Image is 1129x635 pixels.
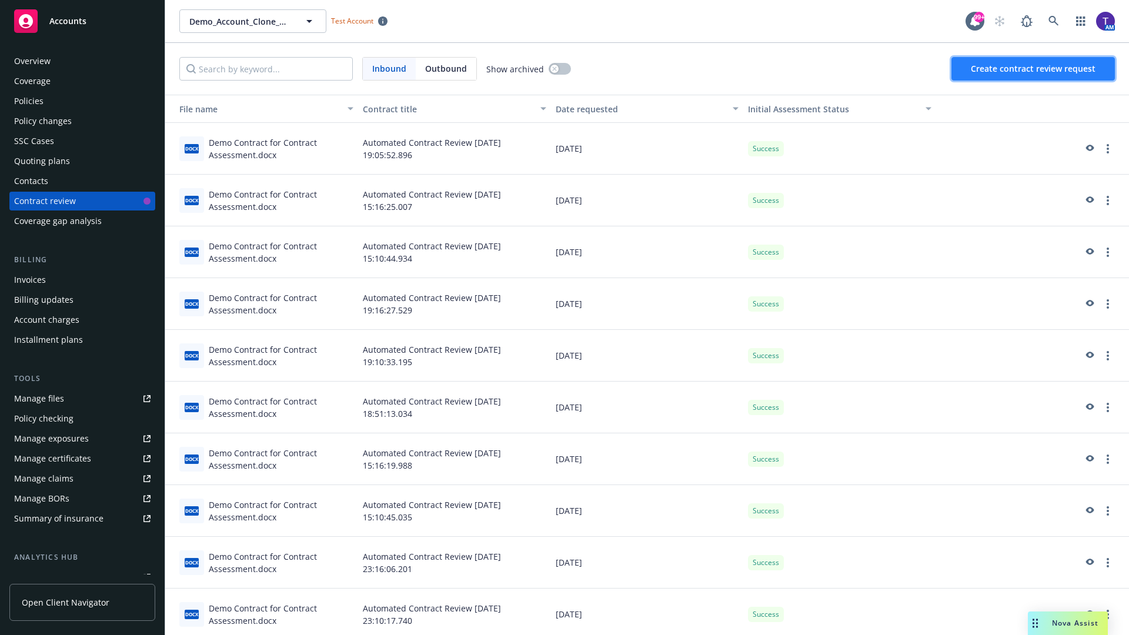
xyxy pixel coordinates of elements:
div: Demo Contract for Contract Assessment.docx [209,188,353,213]
span: Success [753,454,779,464]
span: Inbound [363,58,416,80]
div: Automated Contract Review [DATE] 15:10:45.035 [358,485,551,537]
button: Nova Assist [1028,611,1108,635]
a: preview [1082,556,1096,570]
span: Create contract review request [971,63,1095,74]
span: Nova Assist [1052,618,1098,628]
a: Coverage [9,72,155,91]
div: [DATE] [551,485,744,537]
a: preview [1082,452,1096,466]
a: Policy checking [9,409,155,428]
a: more [1101,607,1115,621]
a: preview [1082,193,1096,208]
a: preview [1082,245,1096,259]
div: Toggle SortBy [170,103,340,115]
a: preview [1082,349,1096,363]
div: Automated Contract Review [DATE] 15:10:44.934 [358,226,551,278]
a: Policy changes [9,112,155,131]
a: Installment plans [9,330,155,349]
span: Success [753,557,779,568]
div: Policy checking [14,409,74,428]
a: Summary of insurance [9,509,155,528]
a: preview [1082,400,1096,415]
a: Accounts [9,5,155,38]
div: Demo Contract for Contract Assessment.docx [209,343,353,368]
a: more [1101,400,1115,415]
div: Installment plans [14,330,83,349]
a: more [1101,193,1115,208]
a: preview [1082,607,1096,621]
div: [DATE] [551,537,744,589]
div: Tools [9,373,155,385]
span: Success [753,195,779,206]
div: Demo Contract for Contract Assessment.docx [209,292,353,316]
div: Analytics hub [9,552,155,563]
span: docx [185,248,199,256]
span: Success [753,299,779,309]
span: docx [185,454,199,463]
a: Search [1042,9,1065,33]
span: docx [185,403,199,412]
img: photo [1096,12,1115,31]
button: Create contract review request [951,57,1115,81]
div: Toggle SortBy [748,103,918,115]
a: Contacts [9,172,155,190]
div: Drag to move [1028,611,1043,635]
div: Quoting plans [14,152,70,171]
div: [DATE] [551,278,744,330]
a: Manage certificates [9,449,155,468]
span: Initial Assessment Status [748,103,849,115]
div: Automated Contract Review [DATE] 18:51:13.034 [358,382,551,433]
div: Demo Contract for Contract Assessment.docx [209,136,353,161]
button: Demo_Account_Clone_QA_CR_Tests_Demo [179,9,326,33]
div: [DATE] [551,123,744,175]
span: docx [185,558,199,567]
a: Manage exposures [9,429,155,448]
a: Account charges [9,310,155,329]
div: Coverage [14,72,51,91]
a: more [1101,349,1115,363]
div: [DATE] [551,175,744,226]
div: Contract review [14,192,76,210]
a: SSC Cases [9,132,155,151]
a: Policies [9,92,155,111]
a: Loss summary generator [9,568,155,587]
a: Manage claims [9,469,155,488]
span: Inbound [372,62,406,75]
span: docx [185,506,199,515]
span: docx [185,299,199,308]
div: Date requested [556,103,726,115]
div: Policies [14,92,44,111]
div: Demo Contract for Contract Assessment.docx [209,447,353,472]
a: Switch app [1069,9,1093,33]
a: more [1101,142,1115,156]
a: Billing updates [9,290,155,309]
span: Accounts [49,16,86,26]
div: Manage certificates [14,449,91,468]
div: SSC Cases [14,132,54,151]
a: Overview [9,52,155,71]
div: Invoices [14,270,46,289]
div: Coverage gap analysis [14,212,102,230]
a: more [1101,452,1115,466]
div: [DATE] [551,226,744,278]
span: Outbound [416,58,476,80]
span: Open Client Navigator [22,596,109,609]
div: Manage exposures [14,429,89,448]
span: Success [753,402,779,413]
span: Test Account [326,15,392,27]
div: File name [170,103,340,115]
div: 99+ [974,12,984,22]
div: Policy changes [14,112,72,131]
span: docx [185,144,199,153]
button: Contract title [358,95,551,123]
a: Coverage gap analysis [9,212,155,230]
div: Demo Contract for Contract Assessment.docx [209,395,353,420]
div: Automated Contract Review [DATE] 19:05:52.896 [358,123,551,175]
div: [DATE] [551,433,744,485]
a: Report a Bug [1015,9,1038,33]
a: Start snowing [988,9,1011,33]
a: more [1101,245,1115,259]
a: preview [1082,297,1096,311]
